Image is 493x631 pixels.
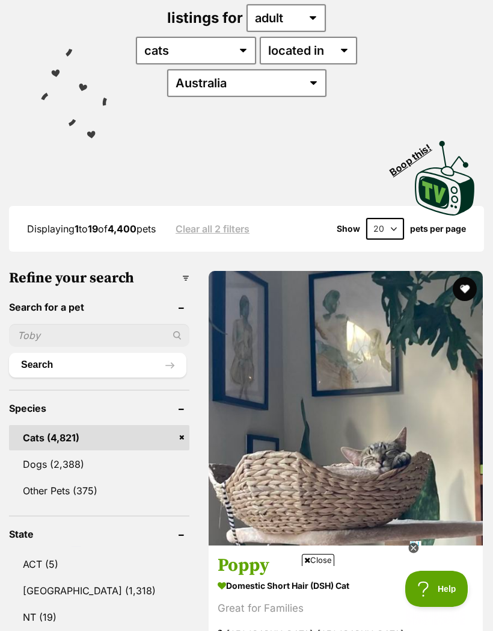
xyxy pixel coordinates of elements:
[9,302,189,312] header: Search for a pet
[9,425,189,450] a: Cats (4,821)
[388,134,443,178] span: Boop this!
[9,529,189,539] header: State
[410,224,466,234] label: pets per page
[108,223,136,235] strong: 4,400
[75,223,79,235] strong: 1
[176,223,250,234] a: Clear all 2 filters
[337,224,360,234] span: Show
[9,324,189,347] input: Toby
[27,223,156,235] span: Displaying to of pets
[9,578,189,603] a: [GEOGRAPHIC_DATA] (1,318)
[209,271,483,546] img: Poppy - Domestic Short Hair (DSH) Cat
[415,130,475,218] a: Boop this!
[9,353,186,377] button: Search
[9,452,189,477] a: Dogs (2,388)
[405,571,469,607] iframe: Help Scout Beacon - Open
[9,478,189,503] a: Other Pets (375)
[88,223,98,235] strong: 19
[9,605,189,630] a: NT (19)
[453,277,477,301] button: favourite
[415,141,475,216] img: PetRescue TV logo
[9,403,189,414] header: Species
[9,552,189,577] a: ACT (5)
[9,270,189,287] h3: Refine your search
[28,571,465,625] iframe: Advertisement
